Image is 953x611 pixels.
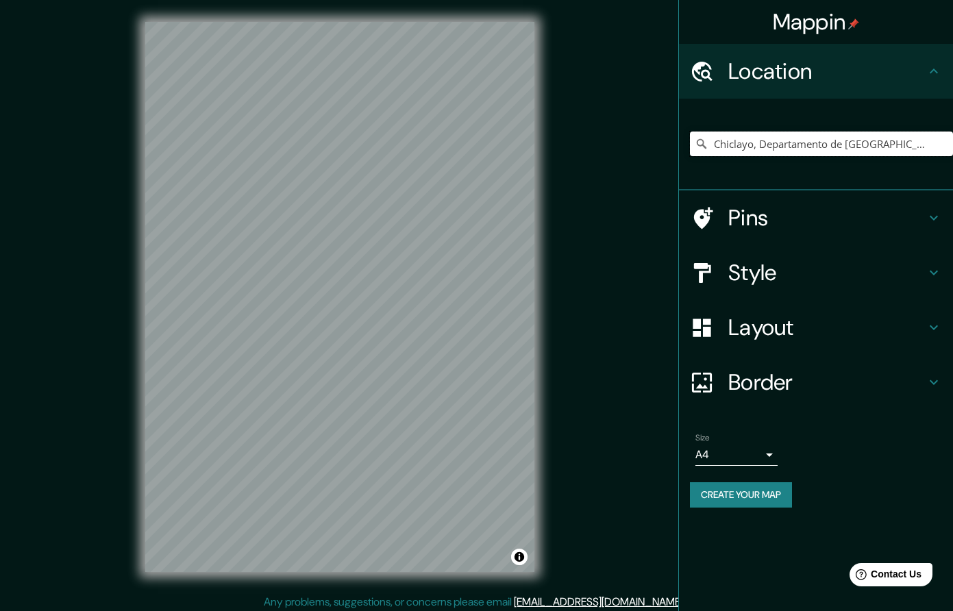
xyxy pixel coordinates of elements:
[145,22,534,572] canvas: Map
[728,259,926,286] h4: Style
[679,190,953,245] div: Pins
[728,58,926,85] h4: Location
[728,204,926,232] h4: Pins
[679,44,953,99] div: Location
[690,482,792,508] button: Create your map
[511,549,528,565] button: Toggle attribution
[690,132,953,156] input: Pick your city or area
[514,595,683,609] a: [EMAIL_ADDRESS][DOMAIN_NAME]
[679,245,953,300] div: Style
[695,444,778,466] div: A4
[728,314,926,341] h4: Layout
[773,8,860,36] h4: Mappin
[831,558,938,596] iframe: Help widget launcher
[848,18,859,29] img: pin-icon.png
[679,355,953,410] div: Border
[728,369,926,396] h4: Border
[679,300,953,355] div: Layout
[695,432,710,444] label: Size
[264,594,685,610] p: Any problems, suggestions, or concerns please email .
